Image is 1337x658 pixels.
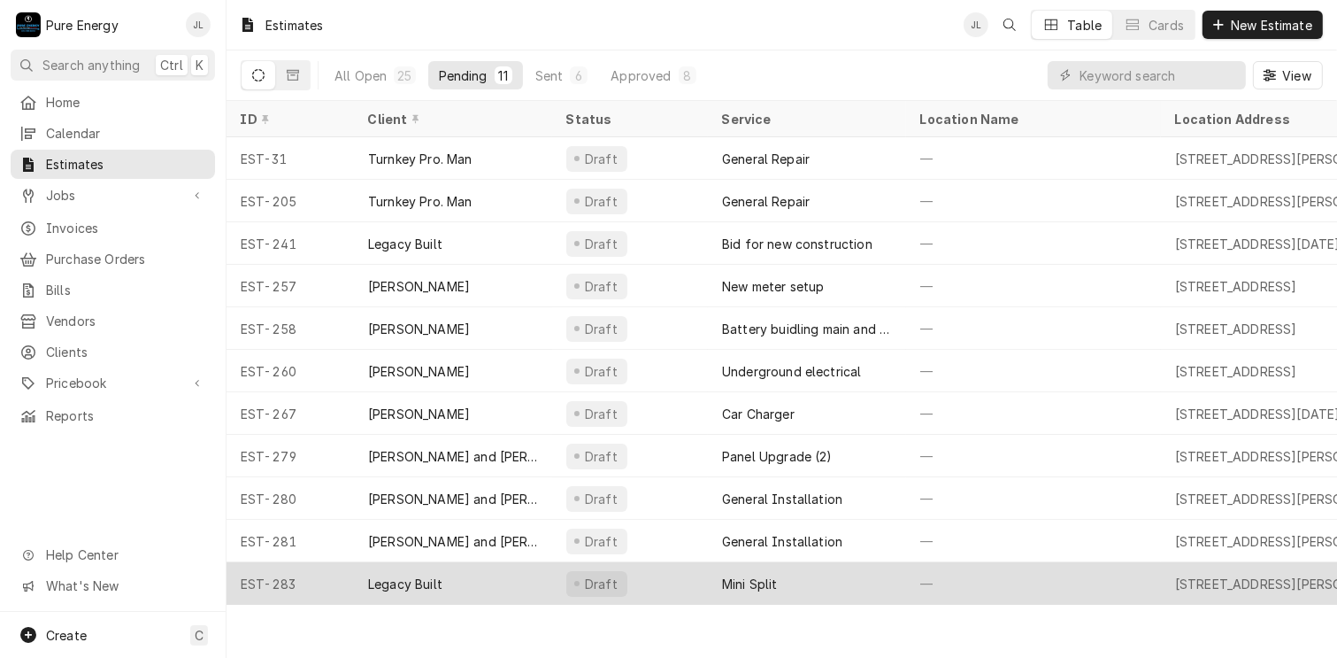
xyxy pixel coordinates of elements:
div: James Linnenkamp's Avatar [186,12,211,37]
button: Search anythingCtrlK [11,50,215,81]
div: Table [1067,16,1102,35]
div: [PERSON_NAME] [368,277,470,296]
a: Go to What's New [11,571,215,600]
div: Service [722,110,888,128]
div: Draft [582,192,620,211]
span: Create [46,628,87,643]
div: EST-257 [227,265,354,307]
div: [STREET_ADDRESS] [1175,320,1297,338]
a: Home [11,88,215,117]
div: Draft [582,235,620,253]
div: Draft [582,150,620,168]
div: JL [964,12,988,37]
a: Vendors [11,306,215,336]
a: Bills [11,275,215,305]
div: Draft [582,447,620,466]
span: Pricebook [46,374,180,392]
div: [PERSON_NAME] and [PERSON_NAME] [368,447,538,466]
div: Approved [611,66,671,85]
div: General Repair [722,192,810,211]
div: JL [186,12,211,37]
a: Go to Help Center [11,540,215,569]
a: Go to Jobs [11,181,215,210]
div: Car Charger [722,405,795,423]
span: Vendors [46,312,206,330]
div: Pure Energy [46,16,119,35]
div: — [906,435,1161,477]
div: Legacy Built [368,575,442,593]
a: Invoices [11,213,215,243]
div: EST-281 [227,520,354,562]
div: [STREET_ADDRESS] [1175,277,1297,296]
div: 6 [573,66,584,85]
div: Status [566,110,690,128]
div: 11 [498,66,509,85]
div: EST-283 [227,562,354,605]
div: — [906,307,1161,350]
div: — [906,520,1161,562]
div: EST-279 [227,435,354,477]
div: Draft [582,532,620,551]
span: Calendar [46,124,206,143]
div: Panel Upgrade (2) [722,447,833,466]
div: Pending [439,66,488,85]
span: Help Center [46,546,204,564]
div: Client [368,110,534,128]
div: New meter setup [722,277,824,296]
div: [PERSON_NAME] [368,320,470,338]
div: Battery buidling main and underground [722,320,892,338]
div: EST-267 [227,392,354,435]
div: EST-31 [227,137,354,180]
div: Location Name [920,110,1143,128]
span: Search anything [42,56,140,74]
span: Bills [46,281,206,299]
div: — [906,180,1161,222]
span: Home [46,93,206,112]
span: Clients [46,343,206,361]
input: Keyword search [1080,61,1237,89]
span: Reports [46,406,206,425]
div: EST-258 [227,307,354,350]
div: General Installation [722,532,842,551]
div: — [906,265,1161,307]
span: Estimates [46,155,206,174]
span: C [195,626,204,645]
div: P [16,12,41,37]
span: Purchase Orders [46,250,206,268]
div: Turnkey Pro. Man [368,192,473,211]
div: EST-280 [227,477,354,520]
div: Bid for new construction [722,235,872,253]
span: New Estimate [1227,16,1316,35]
div: Draft [582,490,620,508]
div: Sent [535,66,564,85]
span: Jobs [46,186,180,205]
div: — [906,392,1161,435]
button: Open search [995,11,1024,39]
div: EST-205 [227,180,354,222]
div: [PERSON_NAME] and [PERSON_NAME] [368,490,538,508]
a: Go to Pricebook [11,368,215,398]
div: Mini Split [722,575,778,593]
span: View [1279,66,1315,85]
a: Calendar [11,119,215,148]
a: Purchase Orders [11,244,215,274]
div: Draft [582,405,620,423]
div: — [906,477,1161,520]
div: — [906,562,1161,605]
div: Draft [582,362,620,381]
span: K [196,56,204,74]
div: James Linnenkamp's Avatar [964,12,988,37]
div: — [906,137,1161,180]
div: 8 [682,66,693,85]
span: What's New [46,577,204,595]
div: 25 [397,66,411,85]
div: Draft [582,277,620,296]
div: [PERSON_NAME] [368,362,470,381]
button: New Estimate [1203,11,1323,39]
div: Draft [582,575,620,593]
a: Estimates [11,150,215,179]
div: Underground electrical [722,362,862,381]
span: Ctrl [160,56,183,74]
a: Reports [11,401,215,430]
div: — [906,222,1161,265]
